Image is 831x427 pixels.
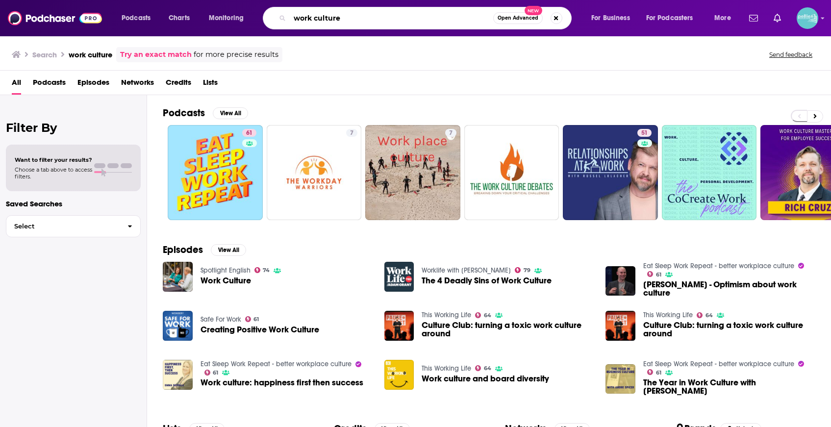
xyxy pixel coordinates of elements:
[605,266,635,296] img: Adam Grant - Optimism about work culture
[203,75,218,95] a: Lists
[643,280,815,297] a: Adam Grant - Optimism about work culture
[384,360,414,390] a: Work culture and board diversity
[384,311,414,341] img: Culture Club: turning a toxic work culture around
[707,10,743,26] button: open menu
[422,266,511,275] a: Worklife with Adam Grant
[643,321,815,338] a: Culture Club: turning a toxic work culture around
[163,262,193,292] img: Work Culture
[484,366,491,371] span: 64
[209,11,244,25] span: Monitoring
[646,11,693,25] span: For Podcasters
[6,223,120,229] span: Select
[115,10,163,26] button: open menu
[122,11,151,25] span: Podcasts
[201,360,352,368] a: Eat Sleep Work Repeat - better workplace culture
[745,10,762,26] a: Show notifications dropdown
[163,360,193,390] img: Work culture: happiness first then success
[163,311,193,341] img: Creating Positive Work Culture
[166,75,191,95] a: Credits
[640,10,707,26] button: open menu
[350,128,353,138] span: 7
[422,276,552,285] span: The 4 Deadly Sins of Work Culture
[605,311,635,341] a: Culture Club: turning a toxic work culture around
[641,128,648,138] span: 51
[656,273,661,277] span: 61
[211,244,246,256] button: View All
[162,10,196,26] a: Charts
[647,271,661,277] a: 61
[498,16,538,21] span: Open Advanced
[246,128,252,138] span: 61
[563,125,658,220] a: 51
[213,371,218,375] span: 61
[15,156,92,163] span: Want to filter your results?
[201,315,241,324] a: Safe For Work
[32,50,57,59] h3: Search
[422,364,471,373] a: This Working Life
[163,107,205,119] h2: Podcasts
[8,9,102,27] img: Podchaser - Follow, Share and Rate Podcasts
[643,360,794,368] a: Eat Sleep Work Repeat - better workplace culture
[6,121,141,135] h2: Filter By
[637,129,652,137] a: 51
[267,125,362,220] a: 7
[525,6,542,15] span: New
[201,266,251,275] a: Spotlight English
[643,378,815,395] a: The Year in Work Culture with Andre Spicer
[797,7,818,29] button: Show profile menu
[242,129,256,137] a: 61
[365,125,460,220] a: 7
[643,280,815,297] span: [PERSON_NAME] - Optimism about work culture
[449,128,453,138] span: 7
[33,75,66,95] span: Podcasts
[204,370,219,376] a: 61
[163,244,246,256] a: EpisodesView All
[253,317,259,322] span: 61
[422,321,594,338] a: Culture Club: turning a toxic work culture around
[797,7,818,29] img: User Profile
[12,75,21,95] a: All
[263,268,270,273] span: 74
[714,11,731,25] span: More
[290,10,493,26] input: Search podcasts, credits, & more...
[643,311,693,319] a: This Working Life
[168,125,263,220] a: 61
[77,75,109,95] a: Episodes
[797,7,818,29] span: Logged in as JessicaPellien
[201,378,363,387] a: Work culture: happiness first then success
[272,7,581,29] div: Search podcasts, credits, & more...
[515,267,530,273] a: 79
[422,375,549,383] a: Work culture and board diversity
[6,199,141,208] p: Saved Searches
[524,268,530,273] span: 79
[384,262,414,292] a: The 4 Deadly Sins of Work Culture
[169,11,190,25] span: Charts
[422,311,471,319] a: This Working Life
[766,50,815,59] button: Send feedback
[121,75,154,95] a: Networks
[705,313,713,318] span: 64
[591,11,630,25] span: For Business
[69,50,112,59] h3: work culture
[475,312,491,318] a: 64
[656,371,661,375] span: 61
[605,364,635,394] img: The Year in Work Culture with Andre Spicer
[643,378,815,395] span: The Year in Work Culture with [PERSON_NAME]
[643,262,794,270] a: Eat Sleep Work Repeat - better workplace culture
[493,12,543,24] button: Open AdvancedNew
[770,10,785,26] a: Show notifications dropdown
[201,276,251,285] a: Work Culture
